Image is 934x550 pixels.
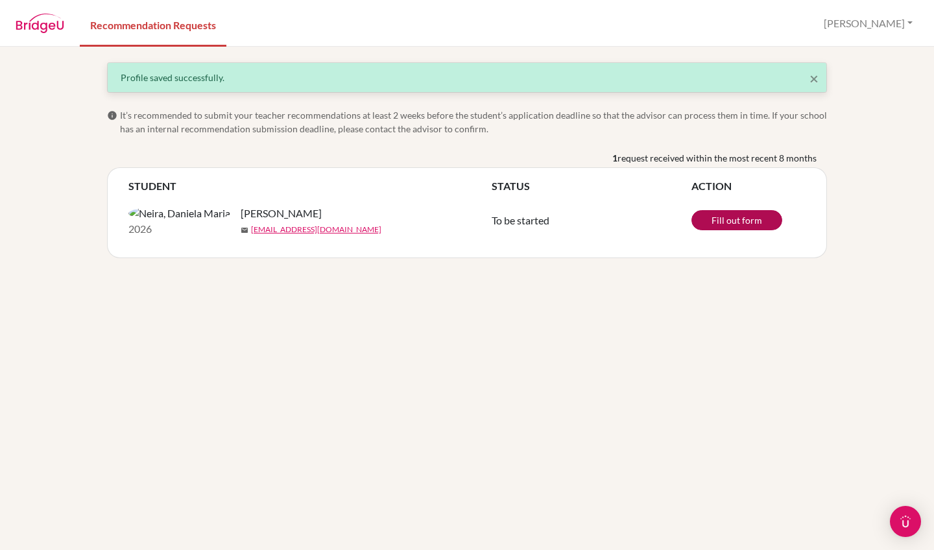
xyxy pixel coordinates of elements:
span: It’s recommended to submit your teacher recommendations at least 2 weeks before the student’s app... [120,108,827,136]
img: BridgeU logo [16,14,64,33]
b: 1 [612,151,617,165]
button: [PERSON_NAME] [818,11,918,36]
span: [PERSON_NAME] [241,206,322,221]
img: Neira, Daniela Maria [128,206,230,221]
a: Fill out form [691,210,782,230]
a: Recommendation Requests [80,2,226,47]
th: ACTION [691,178,806,194]
button: Close [809,71,819,86]
span: info [107,110,117,121]
span: × [809,69,819,88]
p: 2026 [128,221,230,237]
span: To be started [492,214,549,226]
a: [EMAIL_ADDRESS][DOMAIN_NAME] [251,224,381,235]
th: STATUS [492,178,691,194]
span: request received within the most recent 8 months [617,151,817,165]
div: Open Intercom Messenger [890,506,921,537]
th: STUDENT [128,178,492,194]
span: mail [241,226,248,234]
div: Profile saved successfully. [121,71,813,84]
